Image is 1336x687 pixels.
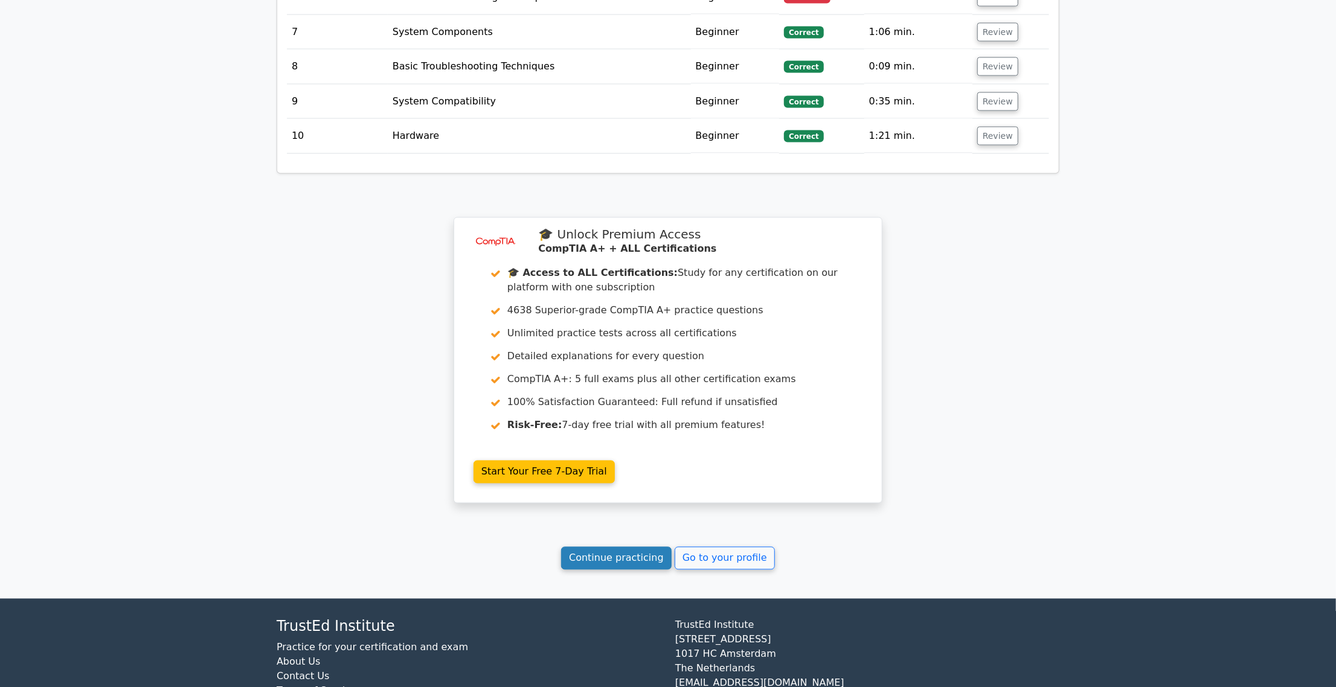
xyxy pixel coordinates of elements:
[287,119,388,153] td: 10
[287,15,388,50] td: 7
[388,119,691,153] td: Hardware
[287,50,388,84] td: 8
[784,27,823,39] span: Correct
[864,85,972,119] td: 0:35 min.
[691,119,780,153] td: Beginner
[691,85,780,119] td: Beginner
[388,85,691,119] td: System Compatibility
[784,61,823,73] span: Correct
[977,23,1018,42] button: Review
[977,127,1018,145] button: Review
[287,85,388,119] td: 9
[277,618,661,636] h4: TrustEd Institute
[691,50,780,84] td: Beginner
[561,547,672,570] a: Continue practicing
[691,15,780,50] td: Beginner
[675,547,775,570] a: Go to your profile
[784,96,823,108] span: Correct
[388,50,691,84] td: Basic Troubleshooting Techniques
[388,15,691,50] td: System Components
[864,15,972,50] td: 1:06 min.
[977,92,1018,111] button: Review
[277,642,468,653] a: Practice for your certification and exam
[864,50,972,84] td: 0:09 min.
[977,57,1018,76] button: Review
[784,130,823,142] span: Correct
[474,461,615,484] a: Start Your Free 7-Day Trial
[864,119,972,153] td: 1:21 min.
[277,671,329,682] a: Contact Us
[277,656,320,668] a: About Us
